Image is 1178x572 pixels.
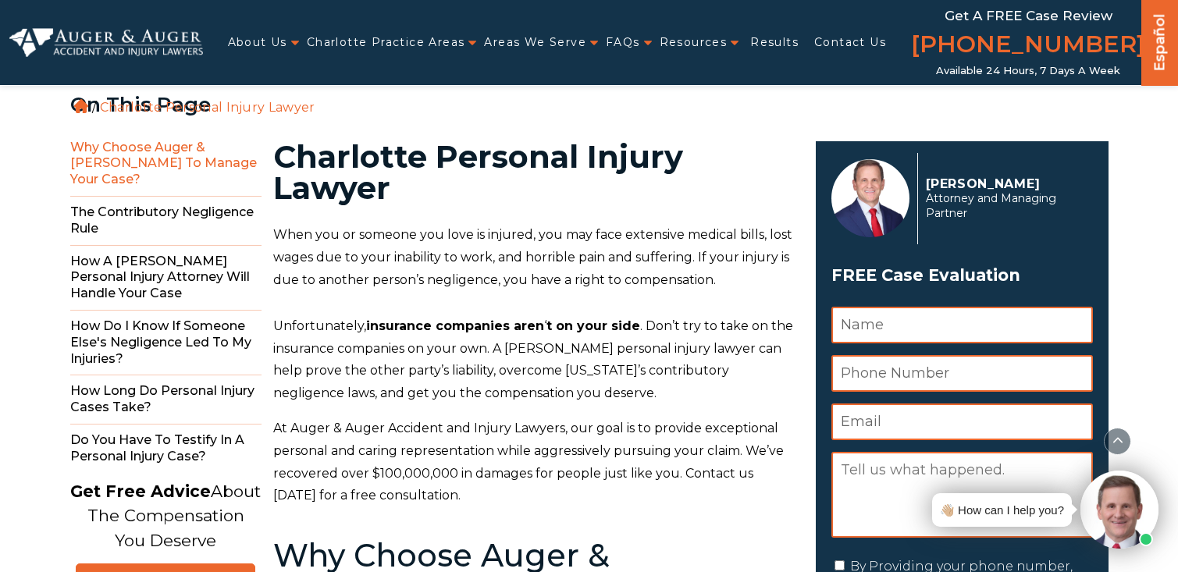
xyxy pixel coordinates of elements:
a: [PHONE_NUMBER] [911,27,1145,65]
p: About The Compensation You Deserve [70,479,261,553]
a: Charlotte Practice Areas [307,27,465,59]
strong: Get Free Advice [70,481,211,501]
span: Why Choose Auger & [PERSON_NAME] to Manage Your Case? [70,132,262,197]
a: About Us [228,27,287,59]
img: Intaker widget Avatar [1080,471,1158,549]
span: How Long do Personal Injury Cases Take? [70,375,262,425]
a: FAQs [606,27,640,59]
a: Contact Us [814,27,886,59]
h3: FREE Case Evaluation [831,261,1093,290]
input: Email [831,403,1093,440]
strong: t on your side [546,318,640,333]
input: Phone Number [831,355,1093,392]
div: 👋🏼 How can I help you? [940,499,1064,520]
span: Get a FREE Case Review [945,8,1112,23]
span: Available 24 Hours, 7 Days a Week [936,65,1120,77]
strong: insurance companies aren [366,318,544,333]
button: scroll to up [1104,428,1131,455]
input: Name [831,307,1093,343]
h1: Charlotte Personal Injury Lawyer [273,141,797,204]
span: How a [PERSON_NAME] Personal Injury Attorney Will Handle Your Case [70,246,262,311]
p: [PERSON_NAME] [926,176,1084,191]
span: The Contributory Negligence Rule [70,197,262,246]
span: How do I Know if Someone Else's Negligence Led to My Injuries? [70,311,262,375]
span: Attorney and Managing Partner [926,191,1084,221]
img: Herbert Auger [831,159,909,237]
span: Do You Have to Testify in a Personal Injury Case? [70,425,262,473]
p: When you or someone you love is injured, you may face extensive medical bills, lost wages due to ... [273,224,797,291]
img: Auger & Auger Accident and Injury Lawyers Logo [9,28,203,58]
li: Charlotte Personal Injury Lawyer [96,100,319,115]
p: Unfortunately, ‘ . Don’t try to take on the insurance companies on your own. A [PERSON_NAME] pers... [273,315,797,405]
a: Home [74,99,88,113]
a: Results [750,27,799,59]
p: At Auger & Auger Accident and Injury Lawyers, our goal is to provide exceptional personal and car... [273,417,797,507]
a: Resources [660,27,728,59]
a: Areas We Serve [484,27,586,59]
